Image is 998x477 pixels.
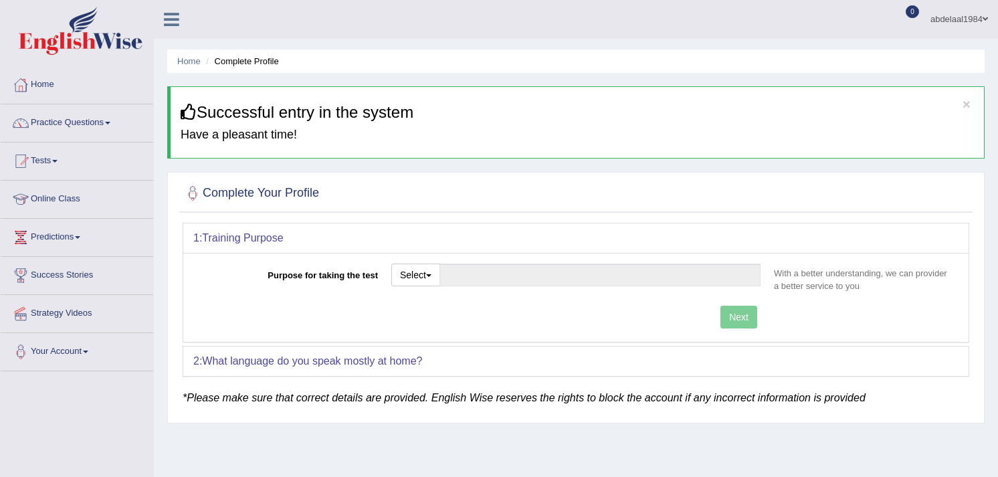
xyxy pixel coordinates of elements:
[183,223,969,253] div: 1:
[193,264,385,282] label: Purpose for taking the test
[183,347,969,376] div: 2:
[1,181,153,214] a: Online Class
[183,392,866,403] em: *Please make sure that correct details are provided. English Wise reserves the rights to block th...
[1,257,153,290] a: Success Stories
[181,128,974,142] h4: Have a pleasant time!
[906,5,919,18] span: 0
[177,56,201,66] a: Home
[1,333,153,367] a: Your Account
[202,355,422,367] b: What language do you speak mostly at home?
[391,264,440,286] button: Select
[1,295,153,328] a: Strategy Videos
[1,219,153,252] a: Predictions
[181,104,974,121] h3: Successful entry in the system
[767,267,959,292] p: With a better understanding, we can provider a better service to you
[202,232,283,244] b: Training Purpose
[963,97,971,111] button: ×
[1,142,153,176] a: Tests
[183,183,319,203] h2: Complete Your Profile
[1,104,153,138] a: Practice Questions
[203,55,278,68] li: Complete Profile
[1,66,153,100] a: Home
